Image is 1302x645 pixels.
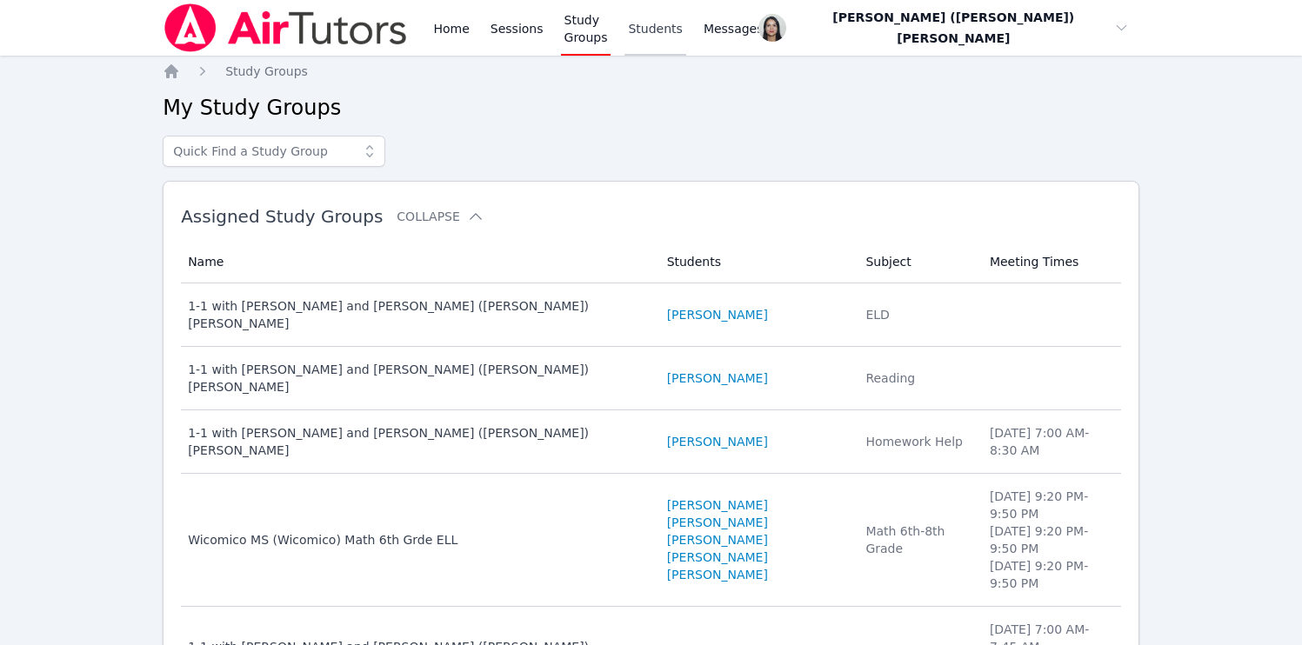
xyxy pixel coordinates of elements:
th: Subject [855,241,979,283]
input: Quick Find a Study Group [163,136,385,167]
h2: My Study Groups [163,94,1139,122]
button: Collapse [397,208,484,225]
tr: 1-1 with [PERSON_NAME] and [PERSON_NAME] ([PERSON_NAME]) [PERSON_NAME][PERSON_NAME]Reading [181,347,1121,410]
span: Assigned Study Groups [181,206,383,227]
th: Meeting Times [979,241,1121,283]
div: Reading [865,369,969,387]
span: Study Groups [225,64,308,78]
a: [PERSON_NAME] [667,433,768,450]
img: Air Tutors [163,3,409,52]
div: Math 6th-8th Grade [865,522,969,557]
li: [DATE] 7:00 AM - 8:30 AM [990,424,1111,459]
a: Study Groups [225,63,308,80]
a: [PERSON_NAME] [667,514,768,531]
th: Students [657,241,856,283]
div: 1-1 with [PERSON_NAME] and [PERSON_NAME] ([PERSON_NAME]) [PERSON_NAME] [188,424,646,459]
th: Name [181,241,657,283]
span: Messages [704,20,764,37]
li: [DATE] 9:20 PM - 9:50 PM [990,522,1111,557]
div: ELD [865,306,969,323]
li: [DATE] 9:20 PM - 9:50 PM [990,488,1111,522]
a: [PERSON_NAME] [667,496,768,514]
a: [PERSON_NAME] [667,306,768,323]
tr: 1-1 with [PERSON_NAME] and [PERSON_NAME] ([PERSON_NAME]) [PERSON_NAME][PERSON_NAME]ELD [181,283,1121,347]
nav: Breadcrumb [163,63,1139,80]
tr: Wicomico MS (Wicomico) Math 6th Grde ELL[PERSON_NAME][PERSON_NAME][PERSON_NAME][PERSON_NAME][PERS... [181,474,1121,607]
li: [DATE] 9:20 PM - 9:50 PM [990,557,1111,592]
a: [PERSON_NAME] [667,566,768,583]
a: [PERSON_NAME] [667,549,768,566]
div: 1-1 with [PERSON_NAME] and [PERSON_NAME] ([PERSON_NAME]) [PERSON_NAME] [188,297,646,332]
a: [PERSON_NAME] [667,531,768,549]
tr: 1-1 with [PERSON_NAME] and [PERSON_NAME] ([PERSON_NAME]) [PERSON_NAME][PERSON_NAME]Homework Help[... [181,410,1121,474]
div: Wicomico MS (Wicomico) Math 6th Grde ELL [188,531,646,549]
div: Homework Help [865,433,969,450]
a: [PERSON_NAME] [667,369,768,387]
div: 1-1 with [PERSON_NAME] and [PERSON_NAME] ([PERSON_NAME]) [PERSON_NAME] [188,361,646,396]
